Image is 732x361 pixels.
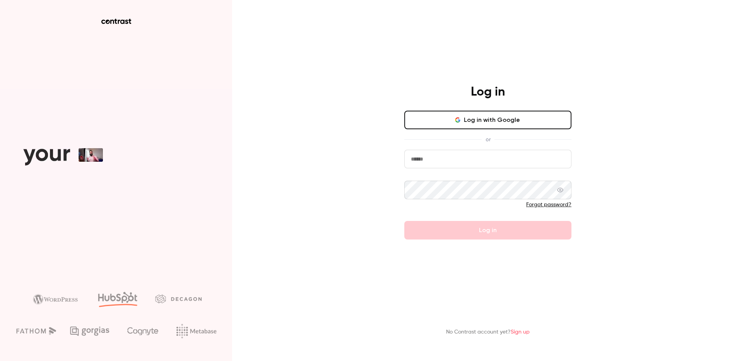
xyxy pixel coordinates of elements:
[404,111,571,129] button: Log in with Google
[155,294,202,303] img: decagon
[471,84,505,100] h4: Log in
[511,329,530,335] a: Sign up
[526,202,571,207] a: Forgot password?
[482,135,494,144] span: or
[446,328,530,336] p: No Contrast account yet?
